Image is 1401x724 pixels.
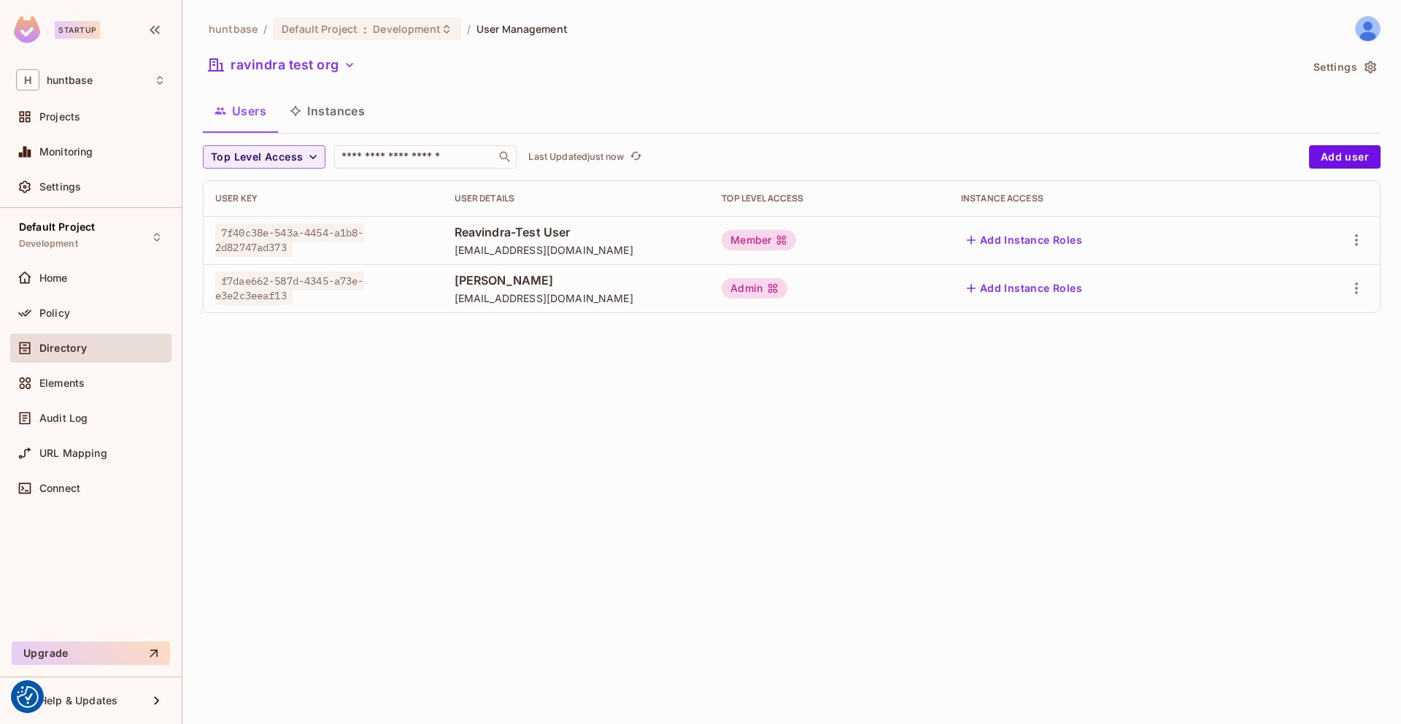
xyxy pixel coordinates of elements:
[263,22,267,36] li: /
[1309,145,1381,169] button: Add user
[215,271,364,305] span: f7dae662-587d-4345-a73e-e3e2c3eeaf13
[39,482,80,494] span: Connect
[39,111,80,123] span: Projects
[211,148,303,166] span: Top Level Access
[1356,17,1380,41] img: Ravindra Bangrawa
[209,22,258,36] span: the active workspace
[17,686,39,708] img: Revisit consent button
[215,193,431,204] div: User Key
[39,272,68,284] span: Home
[39,447,107,459] span: URL Mapping
[55,21,100,39] div: Startup
[624,148,644,166] span: Click to refresh data
[961,228,1088,252] button: Add Instance Roles
[455,224,699,240] span: Reavindra-Test User
[215,223,364,257] span: 7f40c38e-543a-4454-a1b8-2d82747ad373
[39,377,85,389] span: Elements
[722,230,796,250] div: Member
[630,150,642,164] span: refresh
[47,74,93,86] span: Workspace: huntbase
[39,342,87,354] span: Directory
[14,16,40,43] img: SReyMgAAAABJRU5ErkJggg==
[203,93,278,129] button: Users
[722,193,938,204] div: Top Level Access
[12,642,170,665] button: Upgrade
[39,181,81,193] span: Settings
[961,277,1088,300] button: Add Instance Roles
[39,412,88,424] span: Audit Log
[961,193,1266,204] div: Instance Access
[722,278,787,299] div: Admin
[278,93,377,129] button: Instances
[39,695,117,706] span: Help & Updates
[467,22,471,36] li: /
[19,238,78,250] span: Development
[373,22,440,36] span: Development
[455,243,699,257] span: [EMAIL_ADDRESS][DOMAIN_NAME]
[16,69,39,90] span: H
[282,22,358,36] span: Default Project
[455,272,699,288] span: [PERSON_NAME]
[627,148,644,166] button: refresh
[203,53,361,77] button: ravindra test org
[528,151,624,163] p: Last Updated just now
[1308,55,1381,79] button: Settings
[455,193,699,204] div: User Details
[203,145,325,169] button: Top Level Access
[19,221,95,233] span: Default Project
[455,291,699,305] span: [EMAIL_ADDRESS][DOMAIN_NAME]
[363,23,368,35] span: :
[17,686,39,708] button: Consent Preferences
[39,146,93,158] span: Monitoring
[476,22,568,36] span: User Management
[39,307,70,319] span: Policy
